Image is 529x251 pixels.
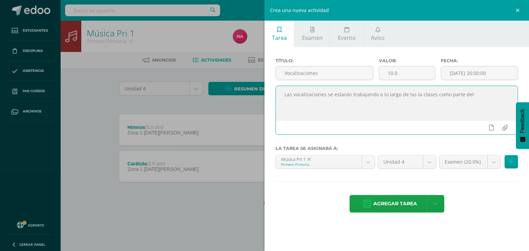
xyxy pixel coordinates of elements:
[516,102,529,149] button: Feedback - Mostrar encuesta
[378,155,436,168] a: Unidad 4
[276,146,518,151] label: La tarea se asignará a:
[276,66,373,80] input: Título
[294,21,330,47] a: Examen
[302,34,323,42] span: Examen
[371,34,385,42] span: Aviso
[379,66,435,80] input: Puntos máximos
[276,155,375,168] a: Música Pri 1 'A'Primero Primaria
[383,155,418,168] span: Unidad 4
[338,34,356,42] span: Evento
[281,155,356,162] div: Música Pri 1 'A'
[281,162,356,167] div: Primero Primaria
[276,58,373,63] label: Título:
[439,155,500,168] a: Examen (20.0%)
[272,34,287,42] span: Tarea
[441,58,518,63] label: Fecha:
[330,21,363,47] a: Evento
[264,21,294,47] a: Tarea
[379,58,435,63] label: Valor:
[445,155,482,168] span: Examen (20.0%)
[519,109,526,133] span: Feedback
[441,66,518,80] input: Fecha de entrega
[373,195,417,212] span: Agregar tarea
[364,21,392,47] a: Aviso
